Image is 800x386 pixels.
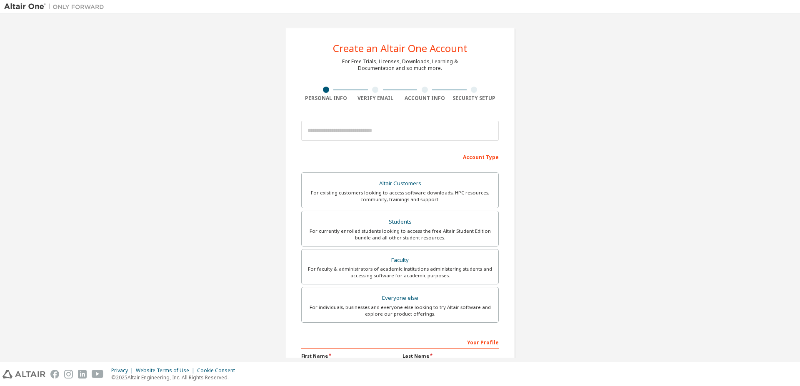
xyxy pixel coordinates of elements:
[402,353,499,359] label: Last Name
[301,353,397,359] label: First Name
[136,367,197,374] div: Website Terms of Use
[78,370,87,379] img: linkedin.svg
[351,95,400,102] div: Verify Email
[111,367,136,374] div: Privacy
[92,370,104,379] img: youtube.svg
[64,370,73,379] img: instagram.svg
[307,254,493,266] div: Faculty
[301,150,499,163] div: Account Type
[4,2,108,11] img: Altair One
[111,374,240,381] p: © 2025 Altair Engineering, Inc. All Rights Reserved.
[400,95,450,102] div: Account Info
[2,370,45,379] img: altair_logo.svg
[307,216,493,228] div: Students
[307,266,493,279] div: For faculty & administrators of academic institutions administering students and accessing softwa...
[197,367,240,374] div: Cookie Consent
[50,370,59,379] img: facebook.svg
[307,304,493,317] div: For individuals, businesses and everyone else looking to try Altair software and explore our prod...
[307,292,493,304] div: Everyone else
[301,335,499,349] div: Your Profile
[342,58,458,72] div: For Free Trials, Licenses, Downloads, Learning & Documentation and so much more.
[307,228,493,241] div: For currently enrolled students looking to access the free Altair Student Edition bundle and all ...
[307,178,493,189] div: Altair Customers
[307,189,493,203] div: For existing customers looking to access software downloads, HPC resources, community, trainings ...
[450,95,499,102] div: Security Setup
[333,43,467,53] div: Create an Altair One Account
[301,95,351,102] div: Personal Info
